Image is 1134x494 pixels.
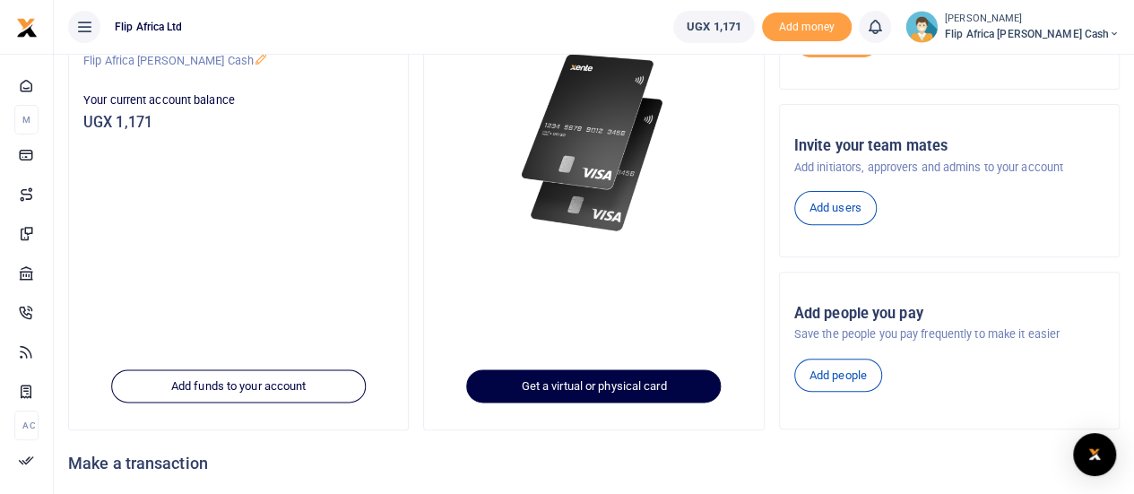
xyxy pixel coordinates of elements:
h5: Add people you pay [794,305,1104,323]
span: Add money [762,13,852,42]
a: Add users [794,191,877,225]
a: Add people [794,359,882,393]
p: Save the people you pay frequently to make it easier [794,325,1104,343]
a: Add money [762,19,852,32]
div: Open Intercom Messenger [1073,433,1116,476]
p: Add initiators, approvers and admins to your account [794,159,1104,177]
h5: UGX 1,171 [83,114,394,132]
li: Wallet ballance [666,11,762,43]
img: logo-small [16,17,38,39]
img: xente-_physical_cards.png [516,43,671,243]
span: Flip Africa Ltd [108,19,190,35]
img: profile-user [905,11,938,43]
a: Get a virtual or physical card [467,369,722,403]
a: profile-user [PERSON_NAME] Flip Africa [PERSON_NAME] Cash [905,11,1120,43]
p: Flip Africa [PERSON_NAME] Cash [83,52,394,70]
p: Your current account balance [83,91,394,109]
small: [PERSON_NAME] [945,12,1120,27]
span: UGX 1,171 [687,18,741,36]
span: Flip Africa [PERSON_NAME] Cash [945,26,1120,42]
h5: Invite your team mates [794,137,1104,155]
li: Ac [14,411,39,440]
h4: Make a transaction [68,454,1120,473]
li: Toup your wallet [762,13,852,42]
a: UGX 1,171 [673,11,755,43]
a: logo-small logo-large logo-large [16,20,38,33]
a: Add funds to your account [111,369,366,403]
li: M [14,105,39,134]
